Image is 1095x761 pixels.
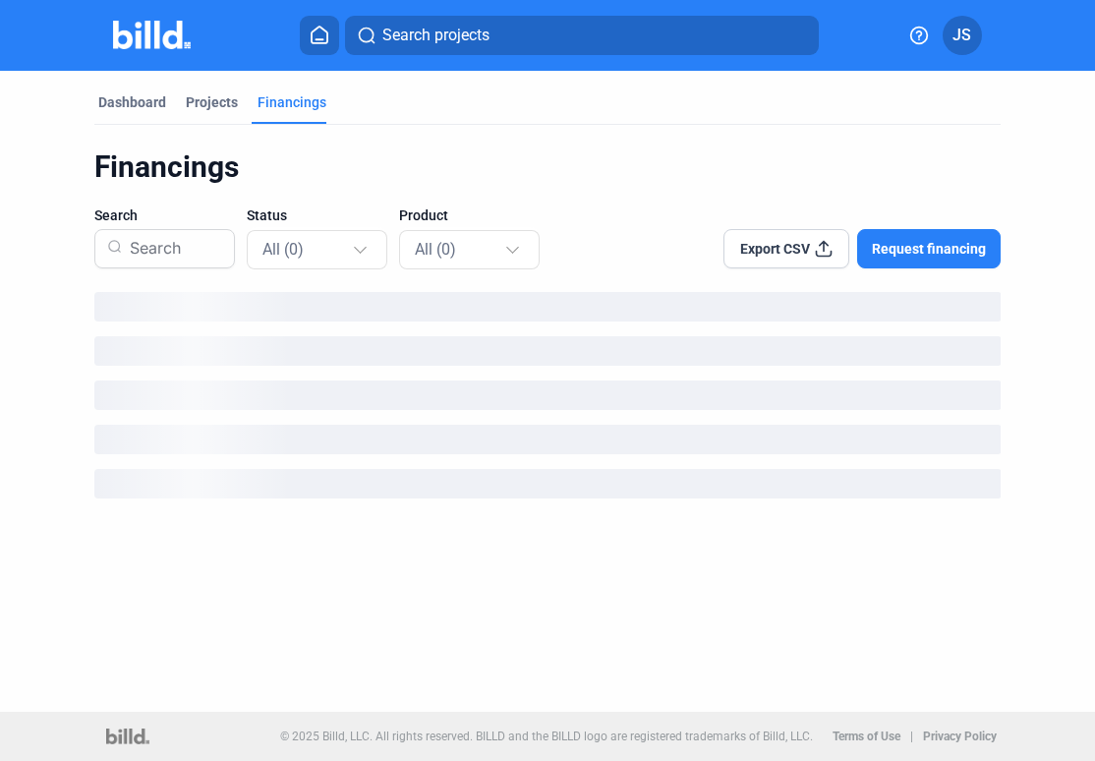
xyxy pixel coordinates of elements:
[258,92,326,112] div: Financings
[723,229,849,268] button: Export CSV
[923,730,997,743] b: Privacy Policy
[94,425,1002,454] div: loading
[872,239,986,259] span: Request financing
[94,205,138,225] span: Search
[399,205,448,225] span: Product
[94,292,1002,322] div: loading
[345,16,819,55] button: Search projects
[247,205,287,225] span: Status
[415,240,456,259] span: All (0)
[833,730,900,743] b: Terms of Use
[106,729,148,744] img: logo
[122,223,222,274] input: Search
[98,92,166,112] div: Dashboard
[94,469,1002,498] div: loading
[94,336,1002,366] div: loading
[262,240,304,259] span: All (0)
[94,148,1002,186] div: Financings
[113,21,191,49] img: Billd Company Logo
[740,239,810,259] span: Export CSV
[382,24,490,47] span: Search projects
[280,730,813,743] p: © 2025 Billd, LLC. All rights reserved. BILLD and the BILLD logo are registered trademarks of Bil...
[910,730,913,743] p: |
[952,24,971,47] span: JS
[857,229,1001,268] button: Request financing
[94,380,1002,410] div: loading
[943,16,982,55] button: JS
[186,92,238,112] div: Projects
